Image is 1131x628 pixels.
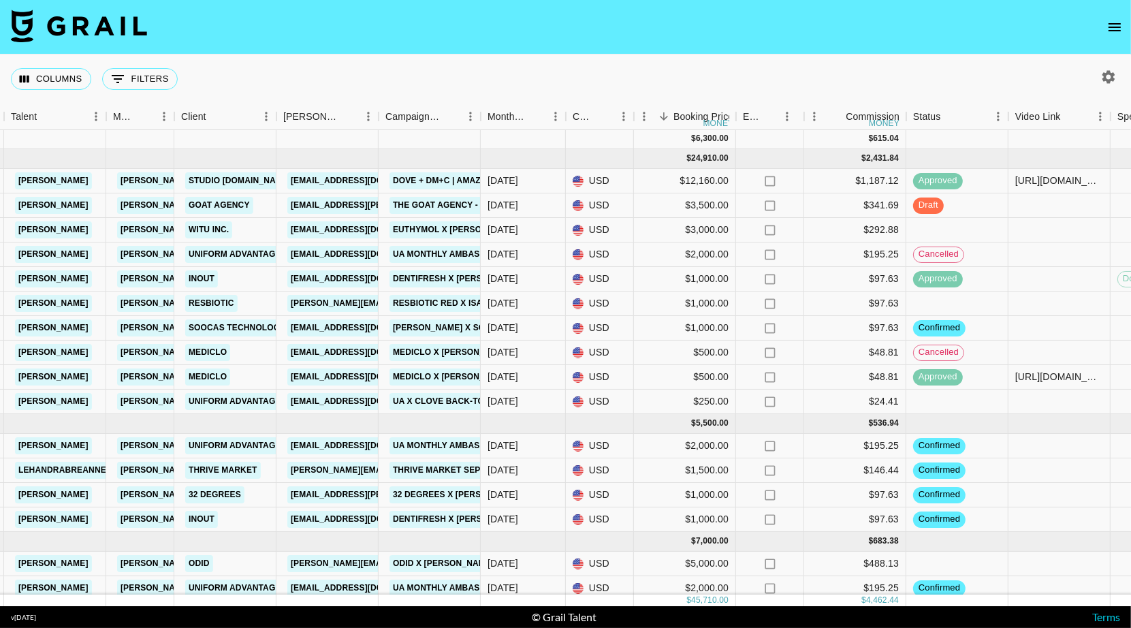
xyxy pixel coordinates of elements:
div: Sep '25 [488,439,518,452]
a: UA Monthly Ambassador Campaign [389,437,560,454]
div: Sep '25 [488,463,518,477]
div: Sep '25 [488,512,518,526]
div: Manager [106,104,174,130]
div: $97.63 [804,292,906,316]
div: 5,500.00 [696,418,729,429]
button: Menu [154,106,174,127]
a: 32 Degrees x [PERSON_NAME] [389,486,529,503]
a: Mediclo x [PERSON_NAME] [389,344,515,361]
div: $146.44 [804,458,906,483]
span: confirmed [913,582,966,595]
a: [PERSON_NAME] [15,555,92,572]
button: Sort [37,107,56,126]
div: $250.00 [634,390,736,414]
button: Menu [256,106,276,127]
span: confirmed [913,513,966,526]
div: Aug '25 [488,223,518,236]
div: USD [566,552,634,576]
div: $ [869,535,874,547]
a: Goat Agency [185,197,253,214]
div: Aug '25 [488,394,518,408]
a: [EMAIL_ADDRESS][DOMAIN_NAME] [287,172,440,189]
a: Mediclo [185,344,230,361]
a: DentiFresh x [PERSON_NAME] [389,511,530,528]
div: $ [691,418,696,429]
button: Sort [206,107,225,126]
div: $1,000.00 [634,507,736,532]
button: Sort [762,107,781,126]
button: Sort [339,107,358,126]
div: USD [566,483,634,507]
div: $488.13 [804,552,906,576]
span: confirmed [913,321,966,334]
a: [PERSON_NAME][EMAIL_ADDRESS][PERSON_NAME][DOMAIN_NAME] [117,319,409,336]
a: [EMAIL_ADDRESS][DOMAIN_NAME] [287,270,440,287]
a: Soocas Technology Co., Ltd [185,319,326,336]
span: approved [913,174,963,187]
a: [PERSON_NAME] [15,486,92,503]
div: $1,000.00 [634,292,736,316]
a: [PERSON_NAME][EMAIL_ADDRESS][PERSON_NAME][DOMAIN_NAME] [117,393,409,410]
a: Resbiotic [185,295,238,312]
button: Show filters [102,68,178,90]
div: USD [566,434,634,458]
div: Oct '25 [488,581,518,595]
a: [PERSON_NAME] [15,246,92,263]
div: Booking Price [673,104,733,130]
div: $500.00 [634,341,736,365]
div: USD [566,193,634,218]
a: odiD x [PERSON_NAME] [389,555,497,572]
a: [EMAIL_ADDRESS][DOMAIN_NAME] [287,344,440,361]
a: [PERSON_NAME] [15,221,92,238]
a: Inout [185,270,218,287]
a: [PERSON_NAME][EMAIL_ADDRESS][DOMAIN_NAME] [287,555,509,572]
div: Aug '25 [488,272,518,285]
div: $24.41 [804,390,906,414]
button: Sort [1061,107,1080,126]
div: $ [686,153,691,164]
span: cancelled [914,248,963,261]
a: Thrive Market [185,462,261,479]
a: The Goat Agency - Qualcomm Snapdragon Back to School x [PERSON_NAME] [389,197,754,214]
a: [PERSON_NAME] [15,368,92,386]
a: [PERSON_NAME] [15,344,92,361]
a: [PERSON_NAME][EMAIL_ADDRESS][DOMAIN_NAME] [287,295,509,312]
a: witU Inc. [185,221,232,238]
a: lehandrabreanne [15,462,110,479]
a: [EMAIL_ADDRESS][DOMAIN_NAME] [287,437,440,454]
button: Menu [614,106,634,127]
div: $1,000.00 [634,483,736,507]
div: USD [566,242,634,267]
div: Video Link [1015,104,1061,130]
a: [PERSON_NAME][EMAIL_ADDRESS][PERSON_NAME][DOMAIN_NAME] [117,511,409,528]
div: © Grail Talent [532,610,596,624]
a: [EMAIL_ADDRESS][DOMAIN_NAME] [287,368,440,386]
div: Status [906,104,1008,130]
div: USD [566,458,634,483]
a: [PERSON_NAME] [15,319,92,336]
a: [PERSON_NAME] [15,437,92,454]
div: Sep '25 [488,488,518,501]
div: $1,000.00 [634,267,736,292]
a: [EMAIL_ADDRESS][PERSON_NAME][DOMAIN_NAME] [287,197,509,214]
div: $ [691,133,696,144]
div: $3,500.00 [634,193,736,218]
div: [PERSON_NAME] [283,104,339,130]
div: Talent [4,104,106,130]
a: Terms [1092,610,1120,623]
div: USD [566,576,634,601]
a: Mediclo [185,368,230,386]
div: $2,000.00 [634,434,736,458]
span: approved [913,371,963,383]
div: USD [566,316,634,341]
a: UA Monthly Ambassador Campaign [389,246,560,263]
a: [EMAIL_ADDRESS][DOMAIN_NAME] [287,393,440,410]
a: [EMAIL_ADDRESS][DOMAIN_NAME] [287,319,440,336]
button: Menu [777,106,797,127]
div: $97.63 [804,483,906,507]
div: Campaign (Type) [385,104,441,130]
div: Currency [566,104,634,130]
div: $12,160.00 [634,169,736,193]
button: Menu [460,106,481,127]
div: USD [566,507,634,532]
